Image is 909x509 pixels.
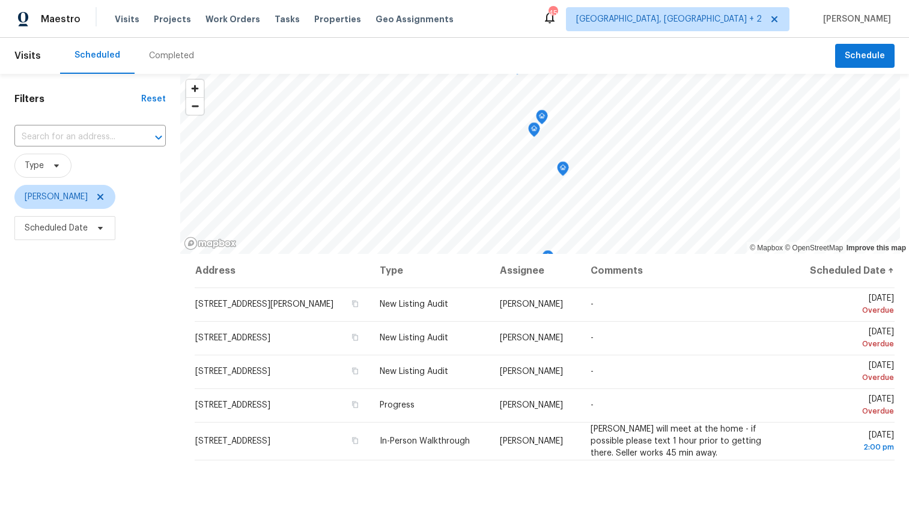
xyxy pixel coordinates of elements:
span: New Listing Audit [380,334,448,342]
div: Map marker [536,110,548,128]
span: Schedule [845,49,885,64]
button: Schedule [835,44,895,68]
div: Map marker [557,161,569,180]
span: [DATE] [800,431,894,453]
span: Tasks [275,15,300,23]
th: Comments [581,254,791,288]
span: - [591,334,594,342]
span: [STREET_ADDRESS] [195,437,270,445]
span: Maestro [41,13,81,25]
a: Improve this map [847,244,906,252]
span: [PERSON_NAME] [500,367,563,376]
div: Completed [149,50,194,62]
th: Scheduled Date ↑ [791,254,895,288]
span: [GEOGRAPHIC_DATA], [GEOGRAPHIC_DATA] + 2 [576,13,762,25]
span: [PERSON_NAME] [500,300,563,309]
span: [STREET_ADDRESS] [195,401,270,409]
span: [STREET_ADDRESS][PERSON_NAME] [195,300,333,309]
canvas: Map [180,74,900,254]
div: Overdue [800,338,894,350]
div: Overdue [800,405,894,417]
span: [PERSON_NAME] [25,191,88,203]
div: Overdue [800,372,894,384]
div: Overdue [800,304,894,316]
span: New Listing Audit [380,300,448,309]
span: Scheduled Date [25,222,88,234]
span: Visits [115,13,139,25]
span: [PERSON_NAME] will meet at the home - if possible please text 1 hour prior to getting there. Sell... [591,425,761,457]
span: [STREET_ADDRESS] [195,334,270,342]
button: Copy Address [350,332,360,343]
input: Search for an address... [14,128,132,146]
span: Projects [154,13,191,25]
button: Copy Address [350,435,360,446]
a: Mapbox homepage [184,236,237,250]
a: Mapbox [750,244,783,252]
span: [PERSON_NAME] [818,13,891,25]
button: Open [150,129,167,146]
h1: Filters [14,93,141,105]
a: OpenStreetMap [785,244,843,252]
span: - [591,367,594,376]
span: [PERSON_NAME] [500,401,563,409]
span: [PERSON_NAME] [500,437,563,445]
div: Map marker [528,122,540,141]
div: Map marker [542,250,554,269]
span: Zoom out [186,98,204,115]
button: Zoom out [186,97,204,115]
div: 2:00 pm [800,441,894,453]
button: Copy Address [350,366,360,376]
span: - [591,300,594,309]
span: Geo Assignments [375,13,454,25]
span: [DATE] [800,328,894,350]
div: 45 [549,7,557,19]
th: Address [195,254,370,288]
div: Scheduled [74,49,120,61]
span: Progress [380,401,415,409]
button: Copy Address [350,399,360,410]
span: [DATE] [800,395,894,417]
th: Type [370,254,490,288]
span: [STREET_ADDRESS] [195,367,270,376]
span: [DATE] [800,294,894,316]
span: In-Person Walkthrough [380,437,470,445]
span: Type [25,160,44,172]
th: Assignee [490,254,581,288]
button: Zoom in [186,80,204,97]
button: Copy Address [350,298,360,309]
span: Properties [314,13,361,25]
span: [PERSON_NAME] [500,334,563,342]
span: - [591,401,594,409]
span: Work Orders [205,13,260,25]
span: Visits [14,43,41,69]
span: [DATE] [800,361,894,384]
span: New Listing Audit [380,367,448,376]
div: Reset [141,93,166,105]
